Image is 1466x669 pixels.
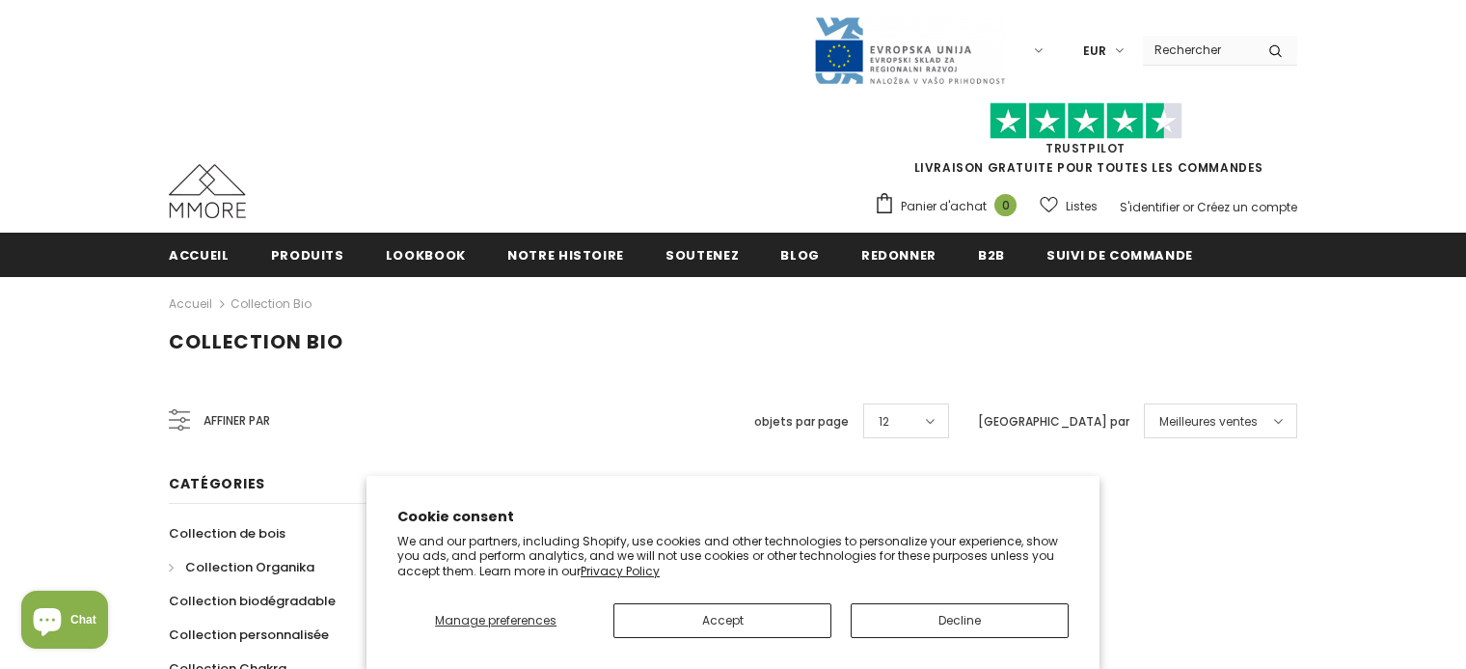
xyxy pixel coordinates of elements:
span: Meilleures ventes [1159,412,1258,432]
span: Collection biodégradable [169,592,336,610]
input: Search Site [1143,36,1254,64]
span: Manage preferences [435,612,557,628]
label: objets par page [754,412,849,432]
span: or [1182,199,1194,215]
span: Collection personnalisée [169,626,329,644]
span: LIVRAISON GRATUITE POUR TOUTES LES COMMANDES [874,111,1297,176]
span: Lookbook [386,246,466,265]
p: We and our partners, including Shopify, use cookies and other technologies to personalize your ex... [397,534,1069,579]
button: Accept [613,603,831,638]
span: Collection Organika [185,558,314,576]
a: Collection de bois [169,516,285,550]
button: Decline [851,603,1069,638]
a: Panier d'achat 0 [874,192,1026,221]
span: Collection de bois [169,524,285,543]
span: Panier d'achat [901,197,987,216]
span: Blog [780,246,820,265]
img: Faites confiance aux étoiles pilotes [990,102,1182,140]
a: Produits [271,233,344,276]
a: Javni Razpis [813,42,1006,58]
a: Accueil [169,233,230,276]
span: Produits [271,246,344,265]
span: Notre histoire [507,246,624,265]
span: 0 [994,194,1017,216]
a: Listes [1040,189,1098,223]
a: Collection Bio [231,295,312,312]
a: Accueil [169,293,212,316]
a: Lookbook [386,233,466,276]
a: Collection Organika [169,550,314,584]
span: Accueil [169,246,230,265]
span: EUR [1083,42,1106,61]
a: Suivi de commande [1046,233,1193,276]
span: Suivi de commande [1046,246,1193,265]
a: TrustPilot [1045,140,1126,156]
span: Catégories [169,474,265,493]
inbox-online-store-chat: Shopify online store chat [15,591,114,654]
a: Créez un compte [1197,199,1297,215]
a: Blog [780,233,820,276]
a: Notre histoire [507,233,624,276]
span: Redonner [861,246,937,265]
span: Collection Bio [169,328,343,355]
span: B2B [978,246,1005,265]
a: B2B [978,233,1005,276]
span: Affiner par [204,410,270,432]
a: Redonner [861,233,937,276]
a: Collection biodégradable [169,584,336,618]
span: 12 [879,412,889,432]
img: Javni Razpis [813,15,1006,86]
span: Listes [1066,197,1098,216]
a: Collection personnalisée [169,618,329,652]
a: soutenez [665,233,739,276]
span: soutenez [665,246,739,265]
h2: Cookie consent [397,507,1069,527]
button: Manage preferences [397,603,594,638]
img: Cas MMORE [169,164,246,218]
a: Privacy Policy [581,563,660,579]
label: [GEOGRAPHIC_DATA] par [978,412,1129,432]
a: S'identifier [1120,199,1180,215]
